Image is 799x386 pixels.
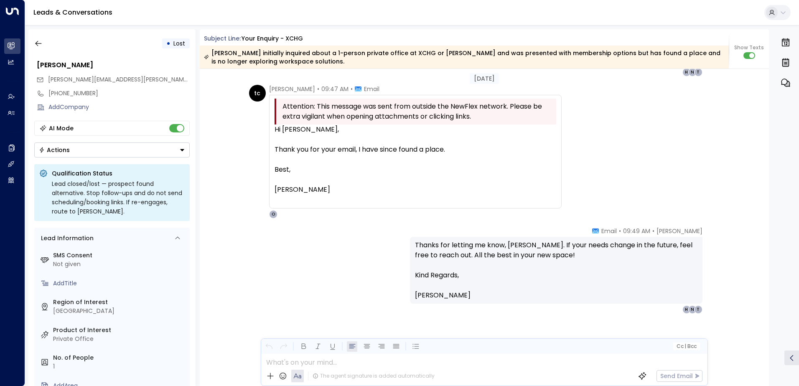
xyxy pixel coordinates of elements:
[52,169,185,178] p: Qualification Status
[264,341,274,352] button: Undo
[204,34,241,43] span: Subject Line:
[275,165,556,175] div: Best,
[242,34,303,43] div: Your enquiry - XCHG
[601,227,617,235] span: Email
[53,353,186,362] label: No. of People
[48,89,190,98] div: [PHONE_NUMBER]
[269,210,277,218] div: O
[282,102,554,122] span: Attention: This message was sent from outside the NewFlex network. Please be extra vigilant when ...
[53,362,186,371] div: 1
[415,270,459,280] span: Kind Regards,
[53,260,186,269] div: Not given
[470,73,499,84] div: [DATE]
[682,305,691,314] div: H
[275,145,556,155] div: Thank you for your email, I have since found a place.
[49,124,74,132] div: AI Mode
[623,227,650,235] span: 09:49 AM
[688,305,697,314] div: N
[657,227,702,235] span: [PERSON_NAME]
[275,124,556,135] div: Hi [PERSON_NAME],
[706,227,723,244] img: profile-logo.png
[415,290,471,300] span: [PERSON_NAME]
[38,234,94,243] div: Lead Information
[673,343,700,350] button: Cc|Bcc
[34,142,190,157] button: Actions
[694,305,702,314] div: T
[415,240,697,270] p: Thanks for letting me know, [PERSON_NAME]. If your needs change in the future, feel free to reach...
[249,85,266,102] div: tc
[317,85,319,93] span: •
[48,75,237,84] span: [PERSON_NAME][EMAIL_ADDRESS][PERSON_NAME][DOMAIN_NAME]
[39,146,70,154] div: Actions
[278,341,289,352] button: Redo
[652,227,654,235] span: •
[34,142,190,157] div: Button group with a nested menu
[275,185,556,195] div: [PERSON_NAME]
[269,85,315,93] span: [PERSON_NAME]
[351,85,353,93] span: •
[166,36,170,51] div: •
[734,44,764,51] span: Show Texts
[48,75,190,84] span: tom@hoos.co
[204,49,724,66] div: [PERSON_NAME] initially inquired about a 1-person private office at XCHG or [PERSON_NAME] and was...
[53,279,186,288] div: AddTitle
[313,372,435,380] div: The agent signature is added automatically
[53,307,186,315] div: [GEOGRAPHIC_DATA]
[684,343,686,349] span: |
[53,335,186,343] div: Private Office
[53,251,186,260] label: SMS Consent
[676,343,696,349] span: Cc Bcc
[33,8,112,17] a: Leads & Conversations
[321,85,349,93] span: 09:47 AM
[53,326,186,335] label: Product of Interest
[37,60,190,70] div: [PERSON_NAME]
[364,85,379,93] span: Email
[619,227,621,235] span: •
[52,179,185,216] div: Lead closed/lost — prospect found alternative. Stop follow-ups and do not send scheduling/booking...
[173,39,185,48] span: Lost
[53,298,186,307] label: Region of Interest
[48,103,190,112] div: AddCompany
